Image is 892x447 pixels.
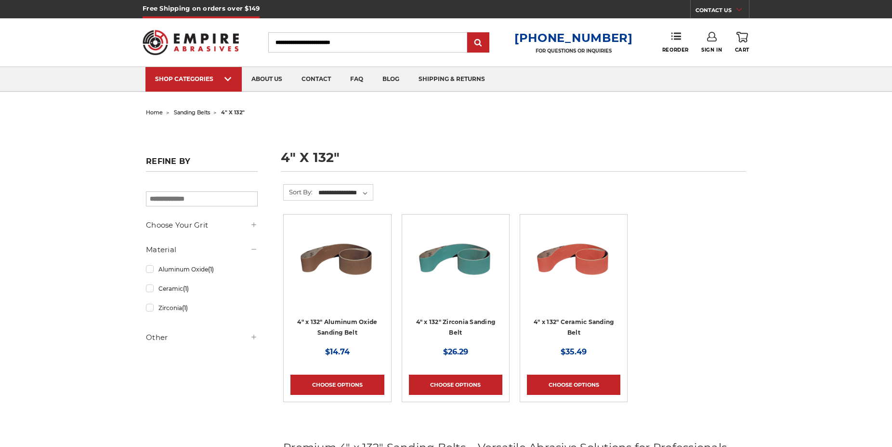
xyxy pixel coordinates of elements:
a: 4" x 132" Zirconia Sanding Belt [409,221,502,315]
span: Sign In [701,47,722,53]
span: Cart [735,47,749,53]
span: $35.49 [561,347,587,356]
div: SHOP CATEGORIES [155,75,232,82]
h5: Refine by [146,157,258,172]
span: (1) [208,266,214,273]
a: CONTACT US [695,5,749,18]
a: faq [341,67,373,92]
a: 4" x 132" Ceramic Sanding Belt [534,318,614,337]
img: Empire Abrasives [143,24,239,61]
span: 4" x 132" [221,109,245,116]
span: (1) [183,285,189,292]
a: [PHONE_NUMBER] [514,31,633,45]
a: 4" x 132" Ceramic Sanding Belt [527,221,620,315]
span: Reorder [662,47,689,53]
select: Sort By: [317,186,373,200]
a: 4" x 132" Zirconia Sanding Belt [416,318,496,337]
a: Ceramic [146,280,258,297]
a: Aluminum Oxide [146,261,258,278]
a: sanding belts [174,109,210,116]
span: $14.74 [325,347,350,356]
a: Zirconia [146,299,258,316]
label: Sort By: [284,185,313,199]
img: 4" x 132" Ceramic Sanding Belt [535,221,612,298]
span: $26.29 [443,347,468,356]
h1: 4" x 132" [281,151,746,172]
a: 4" x 132" Aluminum Oxide Sanding Belt [297,318,377,337]
a: Choose Options [290,375,384,395]
a: 4" x 132" Aluminum Oxide Sanding Belt [290,221,384,315]
a: about us [242,67,292,92]
a: Cart [735,32,749,53]
h5: Choose Your Grit [146,219,258,231]
img: 4" x 132" Zirconia Sanding Belt [417,221,494,298]
a: contact [292,67,341,92]
a: Choose Options [409,375,502,395]
a: shipping & returns [409,67,495,92]
h5: Material [146,244,258,256]
a: Choose Options [527,375,620,395]
img: 4" x 132" Aluminum Oxide Sanding Belt [299,221,376,298]
span: (1) [182,304,188,312]
a: home [146,109,163,116]
p: FOR QUESTIONS OR INQUIRIES [514,48,633,54]
input: Submit [469,33,488,53]
a: blog [373,67,409,92]
a: Reorder [662,32,689,53]
h5: Other [146,332,258,343]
